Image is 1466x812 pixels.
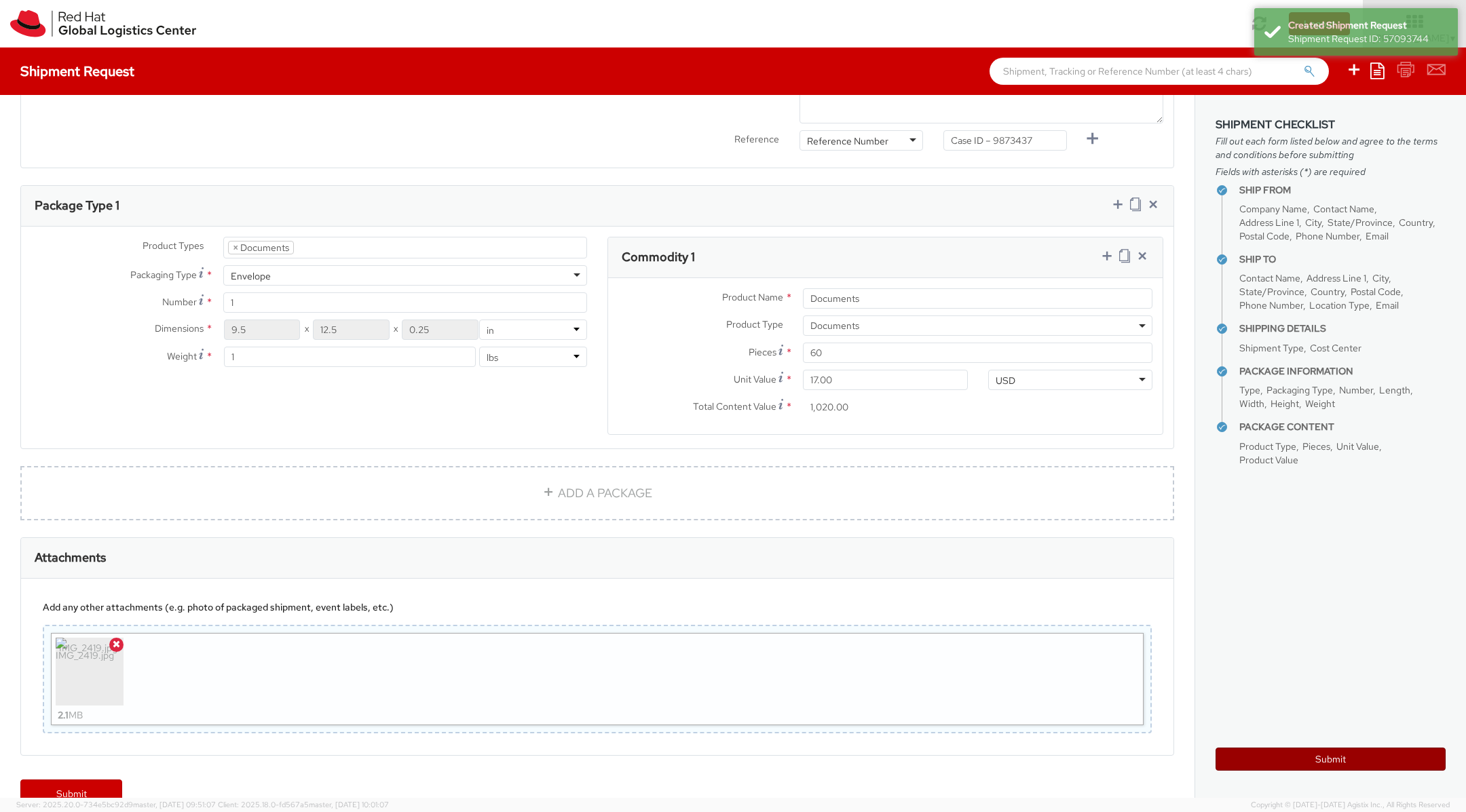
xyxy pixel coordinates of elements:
span: Unit Value [734,373,776,385]
input: Length [224,320,300,340]
img: rh-logistics-00dfa346123c4ec078e1.svg [10,10,196,37]
h4: Shipment Request [20,64,134,79]
span: City [1305,216,1321,229]
input: Shipment, Tracking or Reference Number (at least 4 chars) [990,58,1329,85]
div: Created Shipment Request [1288,18,1448,32]
div: MB [58,705,83,724]
span: Server: 2025.20.0-734e5bc92d9 [16,800,216,809]
span: Width [1239,398,1264,410]
div: Shipment Request ID: 57093744 [1288,32,1448,45]
img: IMG_2419.jpg [56,638,124,705]
span: Shipment Type [1239,342,1304,354]
span: Contact Name [1313,203,1374,215]
span: State/Province [1328,216,1393,229]
span: Product Type [1239,440,1296,452]
span: Dimensions [155,322,204,334]
span: Address Line 1 [1239,216,1299,229]
span: Country [1311,286,1345,298]
span: master, [DATE] 09:51:07 [133,800,216,809]
div: USD [996,374,1015,387]
span: Documents [803,315,1152,336]
button: Submit [1216,748,1446,771]
span: X [300,320,313,340]
h4: Package Content [1239,422,1446,432]
input: Height [402,320,478,340]
h3: Shipment Checklist [1216,119,1446,131]
span: Company Name [1239,203,1307,215]
h3: Attachments [35,551,106,564]
span: Number [1339,384,1373,396]
div: Reference Number [807,134,888,148]
input: Width [313,320,389,340]
span: Contact Name [1239,272,1300,284]
strong: 2.1 [58,709,69,721]
a: Submit [20,779,122,807]
div: Envelope [231,269,271,283]
span: Product Type [726,318,783,330]
span: X [390,320,402,340]
h4: Ship To [1239,254,1446,265]
span: Product Value [1239,454,1298,466]
span: Type [1239,384,1260,396]
span: Email [1376,299,1399,311]
span: Fill out each form listed below and agree to the terms and conditions before submitting [1216,134,1446,161]
span: Phone Number [1239,299,1303,311]
span: Fields with asterisks (*) are required [1216,165,1446,178]
span: Reference [734,133,779,145]
li: Documents [228,241,294,254]
span: Phone Number [1296,230,1359,242]
span: State/Province [1239,286,1304,298]
div: Add any other attachments (e.g. photo of packaged shipment, event labels, etc.) [43,600,1152,614]
span: Pieces [749,346,776,358]
a: ADD A PACKAGE [20,466,1174,520]
span: Weight [167,350,197,362]
span: Height [1271,398,1299,410]
span: Packaging Type [1266,384,1333,396]
span: Total Content Value [693,400,776,412]
h3: Package Type 1 [35,199,119,212]
span: Packaging Type [130,269,197,281]
h4: Shipping Details [1239,324,1446,334]
span: master, [DATE] 10:01:07 [309,800,389,809]
span: Pieces [1302,440,1330,452]
span: Address Line 1 [1307,272,1366,284]
span: Product Types [143,239,204,252]
span: Documents [810,320,1145,332]
span: Cost Center [1310,342,1361,354]
span: Product Name [722,291,783,303]
h4: Ship From [1239,185,1446,195]
span: Client: 2025.18.0-fd567a5 [218,800,389,809]
span: Country [1399,216,1433,229]
span: Weight [1305,398,1335,410]
span: Postal Code [1239,230,1290,242]
span: Copyright © [DATE]-[DATE] Agistix Inc., All Rights Reserved [1251,800,1450,811]
span: Number [162,296,197,308]
span: Location Type [1309,299,1370,311]
span: Unit Value [1336,440,1379,452]
span: Length [1379,384,1410,396]
span: × [233,241,238,254]
span: Postal Code [1351,286,1401,298]
h4: Package Information [1239,366,1446,376]
h3: Commodity 1 [622,250,695,264]
span: Email [1366,230,1389,242]
span: City [1372,272,1389,284]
